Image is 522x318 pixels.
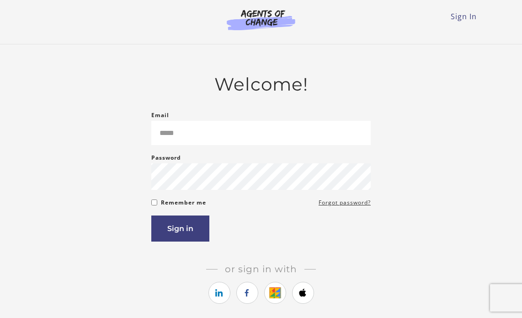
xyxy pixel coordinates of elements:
label: Email [151,110,169,121]
a: https://courses.thinkific.com/users/auth/facebook?ss%5Breferral%5D=&ss%5Buser_return_to%5D=&ss%5B... [236,282,258,304]
a: https://courses.thinkific.com/users/auth/linkedin?ss%5Breferral%5D=&ss%5Buser_return_to%5D=&ss%5B... [208,282,230,304]
button: Sign in [151,216,209,242]
a: Forgot password? [319,197,371,208]
span: Or sign in with [218,264,304,275]
h2: Welcome! [151,74,371,95]
label: Remember me [161,197,206,208]
img: Agents of Change Logo [217,9,305,30]
a: Sign In [451,11,477,22]
a: https://courses.thinkific.com/users/auth/google?ss%5Breferral%5D=&ss%5Buser_return_to%5D=&ss%5Bvi... [264,282,286,304]
a: https://courses.thinkific.com/users/auth/apple?ss%5Breferral%5D=&ss%5Buser_return_to%5D=&ss%5Bvis... [292,282,314,304]
label: Password [151,152,181,163]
